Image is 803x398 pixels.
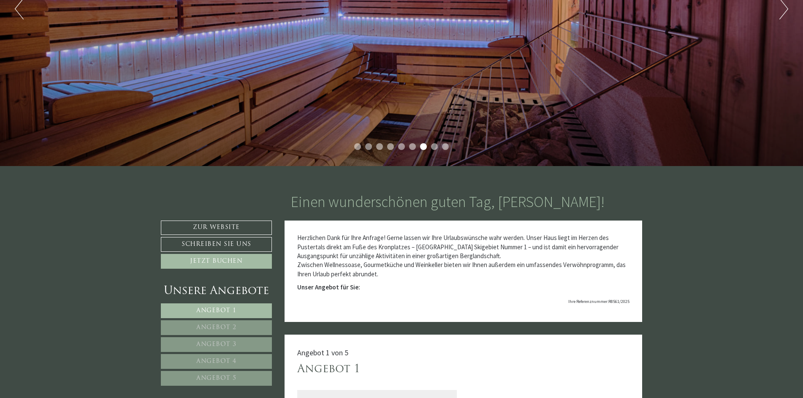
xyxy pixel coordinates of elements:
[297,283,360,291] strong: Unser Angebot für Sie:
[161,284,272,299] div: Unsere Angebote
[6,22,125,46] div: Guten Tag, wie können wir Ihnen helfen?
[161,221,272,235] a: Zur Website
[13,39,120,45] small: 13:21
[297,233,630,278] p: Herzlichen Dank für Ihre Anfrage! Gerne lassen wir Ihre Urlaubswünsche wahr werden. Unser Haus li...
[161,237,272,252] a: Schreiben Sie uns
[196,341,236,348] span: Angebot 3
[297,348,348,357] span: Angebot 1 von 5
[568,299,629,304] span: Ihre Referenznummer:R8561/2025
[161,254,272,269] a: Jetzt buchen
[196,324,236,331] span: Angebot 2
[196,375,236,382] span: Angebot 5
[291,194,605,210] h1: Einen wunderschönen guten Tag, [PERSON_NAME]!
[13,24,120,30] div: Montis – Active Nature Spa
[297,362,360,377] div: Angebot 1
[152,6,181,20] div: [DATE]
[196,358,236,365] span: Angebot 4
[196,308,236,314] span: Angebot 1
[278,223,333,237] button: Senden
